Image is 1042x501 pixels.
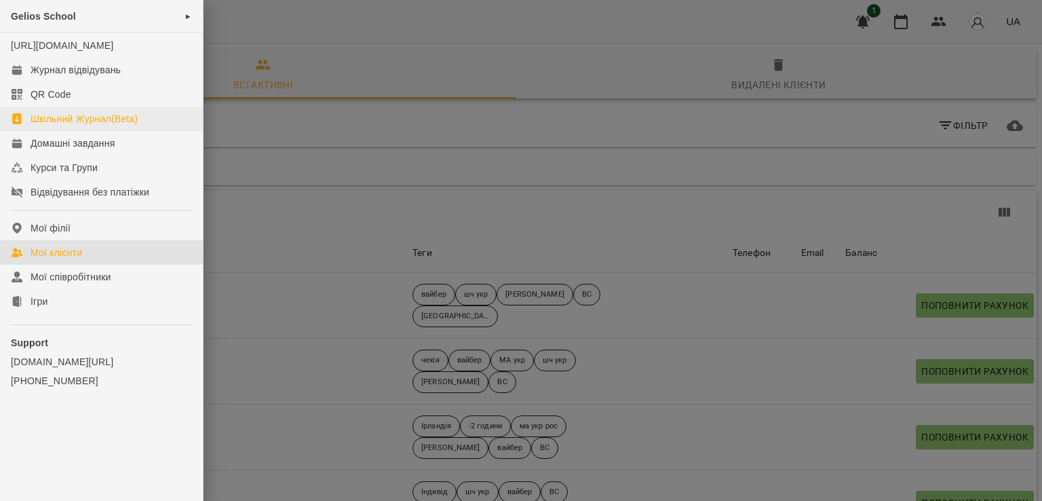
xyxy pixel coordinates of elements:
[31,161,98,174] div: Курси та Групи
[185,11,192,22] span: ►
[11,374,192,388] a: [PHONE_NUMBER]
[31,270,111,284] div: Мої співробітники
[31,246,82,259] div: Мої клієнти
[31,88,71,101] div: QR Code
[11,336,192,350] p: Support
[31,221,71,235] div: Мої філії
[31,185,149,199] div: Відвідування без платіжки
[11,355,192,369] a: [DOMAIN_NAME][URL]
[31,295,47,308] div: Ігри
[31,112,138,126] div: Шкільний Журнал(Beta)
[11,40,113,51] a: [URL][DOMAIN_NAME]
[31,136,115,150] div: Домашні завдання
[31,63,121,77] div: Журнал відвідувань
[11,11,76,22] span: Gelios School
